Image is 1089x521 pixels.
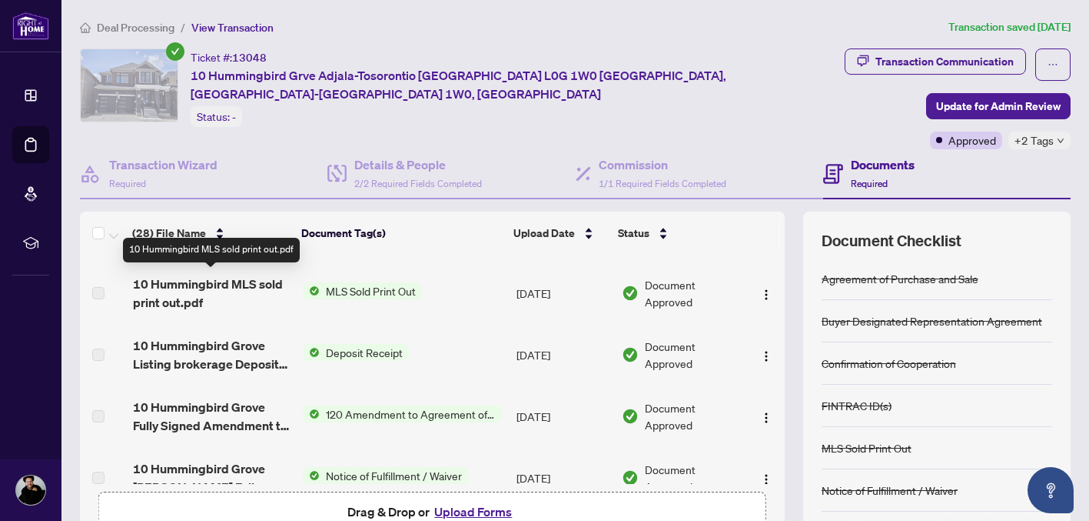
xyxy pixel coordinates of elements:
span: Required [851,178,888,189]
span: Document Checklist [822,230,961,252]
img: Document Status [622,285,639,302]
span: check-circle [166,42,184,61]
td: [DATE] [510,447,616,509]
div: 10 Hummingbird MLS sold print out.pdf [123,238,300,262]
span: 120 Amendment to Agreement of Purchase and Sale [320,406,502,422]
td: [DATE] [510,324,616,386]
span: 10 Hummingbird Grove Listing brokerage Deposit Receipt.pdf [133,336,291,373]
th: Status [612,212,742,255]
div: Agreement of Purchase and Sale [822,270,978,287]
span: 2/2 Required Fields Completed [354,178,482,189]
span: View Transaction [191,21,274,35]
span: 10 Hummingbird Grove [PERSON_NAME] Fully Signed NOF for SPP.pdf [133,459,291,496]
span: Deposit Receipt [320,344,409,361]
span: MLS Sold Print Out [320,282,422,299]
h4: Transaction Wizard [109,155,217,174]
button: Status IconNotice of Fulfillment / Waiver [303,467,468,484]
button: Update for Admin Review [926,93,1071,119]
img: Logo [760,412,772,424]
div: Transaction Communication [875,49,1014,74]
button: Status IconMLS Sold Print Out [303,282,422,299]
img: Logo [760,289,772,301]
button: Open asap [1028,467,1074,513]
span: 10 Hummingbird Grove Fully Signed Amendment to APS extend spp.pdf [133,398,291,435]
img: Status Icon [303,467,320,484]
img: Profile Icon [16,476,45,505]
button: Status Icon120 Amendment to Agreement of Purchase and Sale [303,406,502,422]
th: (28) File Name [126,212,295,255]
span: 10 Hummingbird MLS sold print out.pdf [133,275,291,312]
th: Upload Date [507,212,612,255]
img: Document Status [622,408,639,425]
button: Logo [754,342,779,367]
span: Document Approved [645,276,741,310]
span: +2 Tags [1014,132,1054,149]
span: Document Approved [645,338,741,372]
img: IMG-N8468044_1.jpg [81,49,178,122]
img: Status Icon [303,406,320,422]
h4: Documents [851,155,915,174]
h4: Commission [599,155,726,174]
img: Logo [760,350,772,362]
span: Deal Processing [97,21,174,35]
img: Status Icon [303,282,320,299]
span: down [1057,137,1064,145]
span: - [232,110,236,124]
div: MLS Sold Print Out [822,439,911,456]
span: 1/1 Required Fields Completed [599,178,726,189]
span: 10 Hummingbird Grve Adjala-Tosorontio [GEOGRAPHIC_DATA] L0G 1W0 [GEOGRAPHIC_DATA], [GEOGRAPHIC_DA... [191,66,838,103]
div: Buyer Designated Representation Agreement [822,312,1042,329]
span: Notice of Fulfillment / Waiver [320,467,468,484]
span: Status [618,225,649,242]
button: Status IconDeposit Receipt [303,344,409,361]
h4: Details & People [354,155,482,174]
img: Status Icon [303,344,320,361]
div: Notice of Fulfillment / Waiver [822,482,958,499]
span: ellipsis [1047,59,1058,70]
button: Logo [754,466,779,490]
button: Transaction Communication [845,48,1026,75]
span: Document Approved [645,461,741,495]
img: Document Status [622,469,639,486]
div: Ticket #: [191,48,267,66]
td: [DATE] [510,386,616,447]
img: Logo [760,473,772,486]
span: Upload Date [513,225,575,242]
span: Approved [948,132,996,149]
th: Document Tag(s) [295,212,507,255]
article: Transaction saved [DATE] [948,18,1071,36]
span: Update for Admin Review [936,94,1061,119]
div: FINTRAC ID(s) [822,397,891,414]
div: Confirmation of Cooperation [822,355,956,372]
div: Status: [191,106,242,127]
button: Logo [754,281,779,306]
span: 13048 [232,51,267,65]
span: Document Approved [645,399,741,433]
li: / [181,18,185,36]
td: [DATE] [510,262,616,324]
img: logo [12,12,49,40]
img: Document Status [622,346,639,363]
span: (28) File Name [132,225,206,242]
span: home [80,22,91,33]
span: Required [109,178,146,189]
button: Logo [754,404,779,429]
